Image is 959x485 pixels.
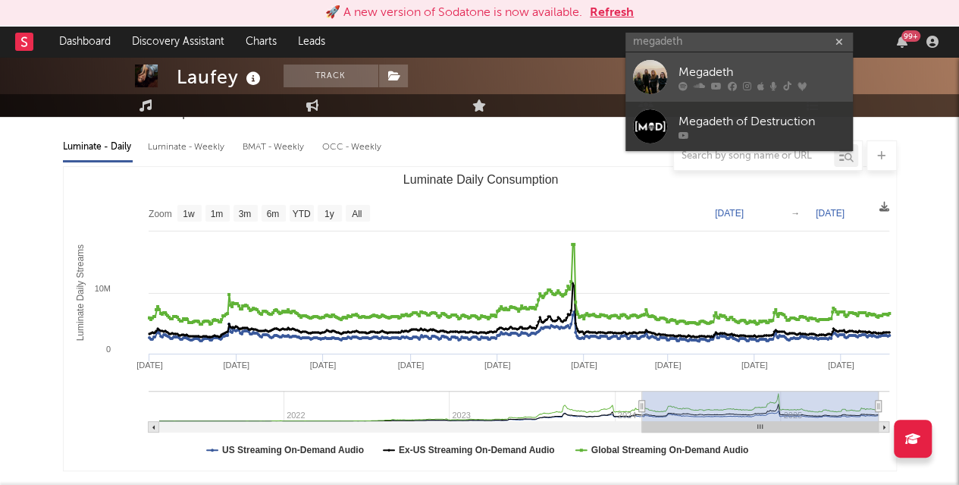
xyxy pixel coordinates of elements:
text: [DATE] [741,361,767,370]
div: 🚀 A new version of Sodatone is now available. [325,4,582,22]
text: [DATE] [654,361,681,370]
a: Megadeth of Destruction [625,102,853,151]
a: Discovery Assistant [121,27,235,57]
text: [DATE] [223,361,249,370]
text: 1m [210,209,223,219]
text: 10M [94,284,110,293]
text: [DATE] [136,361,163,370]
text: Global Streaming On-Demand Audio [591,445,748,455]
text: YTD [292,209,310,219]
text: Ex-US Streaming On-Demand Audio [398,445,554,455]
text: 1w [183,209,195,219]
a: Charts [235,27,287,57]
button: Refresh [590,4,634,22]
div: Laufey [177,65,265,90]
text: All [352,209,362,219]
div: OCC - Weekly [322,134,383,160]
a: Leads [287,27,336,57]
div: Luminate - Daily [63,134,133,160]
text: [DATE] [484,361,510,370]
div: Megadeth [679,63,845,81]
input: Search for artists [625,33,853,52]
text: [DATE] [571,361,597,370]
text: 1y [324,209,334,219]
text: 0 [105,345,110,354]
text: US Streaming On-Demand Audio [222,445,364,455]
button: Track [284,65,378,87]
text: [DATE] [828,361,854,370]
text: 6m [266,209,279,219]
text: 3m [238,209,251,219]
button: 99+ [897,36,907,48]
input: Search by song name or URL [674,150,834,162]
text: [DATE] [397,361,424,370]
text: Luminate Daily Consumption [403,173,558,186]
text: → [791,208,800,219]
text: [DATE] [309,361,336,370]
div: BMAT - Weekly [243,134,307,160]
a: Dashboard [49,27,121,57]
svg: Luminate Daily Consumption [64,167,897,471]
div: 99 + [901,30,920,42]
text: Luminate Daily Streams [74,244,85,341]
text: Zoom [149,209,172,219]
text: [DATE] [715,208,744,219]
div: Luminate - Weekly [148,134,227,160]
text: [DATE] [816,208,845,219]
div: Megadeth of Destruction [679,112,845,131]
a: Megadeth [625,52,853,102]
